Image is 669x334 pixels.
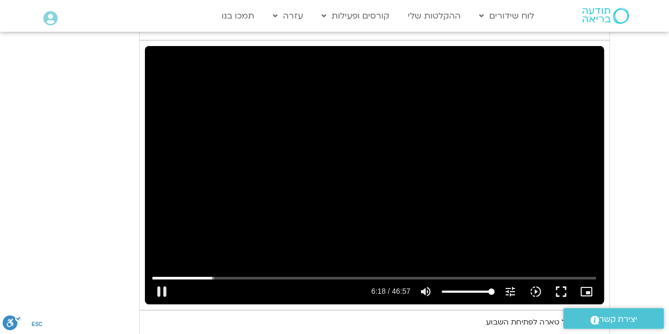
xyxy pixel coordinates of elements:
[316,6,395,26] a: קורסים ופעילות
[582,8,629,24] img: תודעה בריאה
[599,312,637,327] span: יצירת קשר
[474,6,539,26] a: לוח שידורים
[563,308,664,329] a: יצירת קשר
[216,6,260,26] a: תמכו בנו
[268,6,308,26] a: עזרה
[402,6,466,26] a: ההקלטות שלי
[486,316,592,329] div: לימוד של טארה לפתיחת השבוע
